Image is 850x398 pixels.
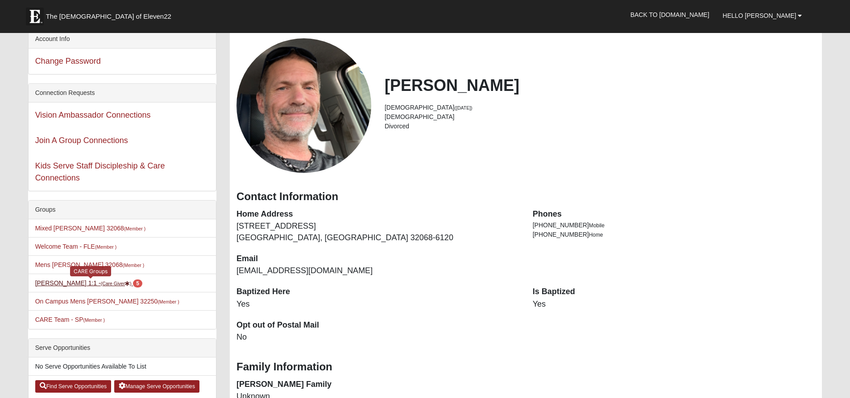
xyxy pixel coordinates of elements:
a: Manage Serve Opportunities [114,380,199,393]
li: No Serve Opportunities Available To List [29,357,216,376]
small: ([DATE]) [455,105,473,111]
a: Kids Serve Staff Discipleship & Care Connections [35,161,165,182]
h3: Family Information [236,361,815,373]
small: (Member ) [158,299,179,304]
img: Eleven22 logo [26,8,44,25]
dt: Is Baptized [533,286,816,298]
dd: [EMAIL_ADDRESS][DOMAIN_NAME] [236,265,519,277]
dt: Email [236,253,519,265]
a: Back to [DOMAIN_NAME] [624,4,716,26]
dt: Phones [533,209,816,220]
div: Connection Requests [29,84,216,103]
h3: Contact Information [236,190,815,203]
dd: Yes [236,299,519,310]
h2: [PERSON_NAME] [385,76,815,95]
div: Account Info [29,30,216,49]
span: The [DEMOGRAPHIC_DATA] of Eleven22 [46,12,171,21]
dt: Opt out of Postal Mail [236,320,519,331]
a: Vision Ambassador Connections [35,111,151,119]
dd: [STREET_ADDRESS] [GEOGRAPHIC_DATA], [GEOGRAPHIC_DATA] 32068-6120 [236,221,519,243]
dd: Yes [533,299,816,310]
small: (Member ) [124,226,145,231]
dt: Home Address [236,209,519,220]
small: (Member ) [123,263,144,268]
div: Groups [29,201,216,219]
a: Mixed [PERSON_NAME] 32068(Member ) [35,225,146,232]
li: [DEMOGRAPHIC_DATA] [385,112,815,122]
dt: [PERSON_NAME] Family [236,379,519,390]
span: Mobile [589,222,605,229]
a: Change Password [35,57,101,66]
li: [PHONE_NUMBER] [533,230,816,239]
a: Hello [PERSON_NAME] [716,4,809,27]
a: On Campus Mens [PERSON_NAME] 32250(Member ) [35,298,179,305]
dd: No [236,332,519,343]
div: CARE Groups [70,266,111,276]
a: Join A Group Connections [35,136,128,145]
a: Welcome Team - FLE(Member ) [35,243,117,250]
small: (Member ) [83,317,105,323]
span: Hello [PERSON_NAME] [723,12,796,19]
li: Divorced [385,122,815,131]
a: Mens [PERSON_NAME] 32068(Member ) [35,261,145,268]
a: Find Serve Opportunities [35,380,112,393]
dt: Baptized Here [236,286,519,298]
span: Home [589,232,603,238]
small: (Care Giver ) [101,281,132,286]
div: Serve Opportunities [29,339,216,357]
a: View Fullsize Photo [236,38,371,173]
small: (Member ) [95,244,116,250]
a: [PERSON_NAME] 1:1 -(Care Giver) 5 [35,279,142,287]
span: number of pending members [133,279,142,287]
li: [DEMOGRAPHIC_DATA] [385,103,815,112]
a: CARE Team - SP(Member ) [35,316,105,323]
a: The [DEMOGRAPHIC_DATA] of Eleven22 [21,3,200,25]
li: [PHONE_NUMBER] [533,221,816,230]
